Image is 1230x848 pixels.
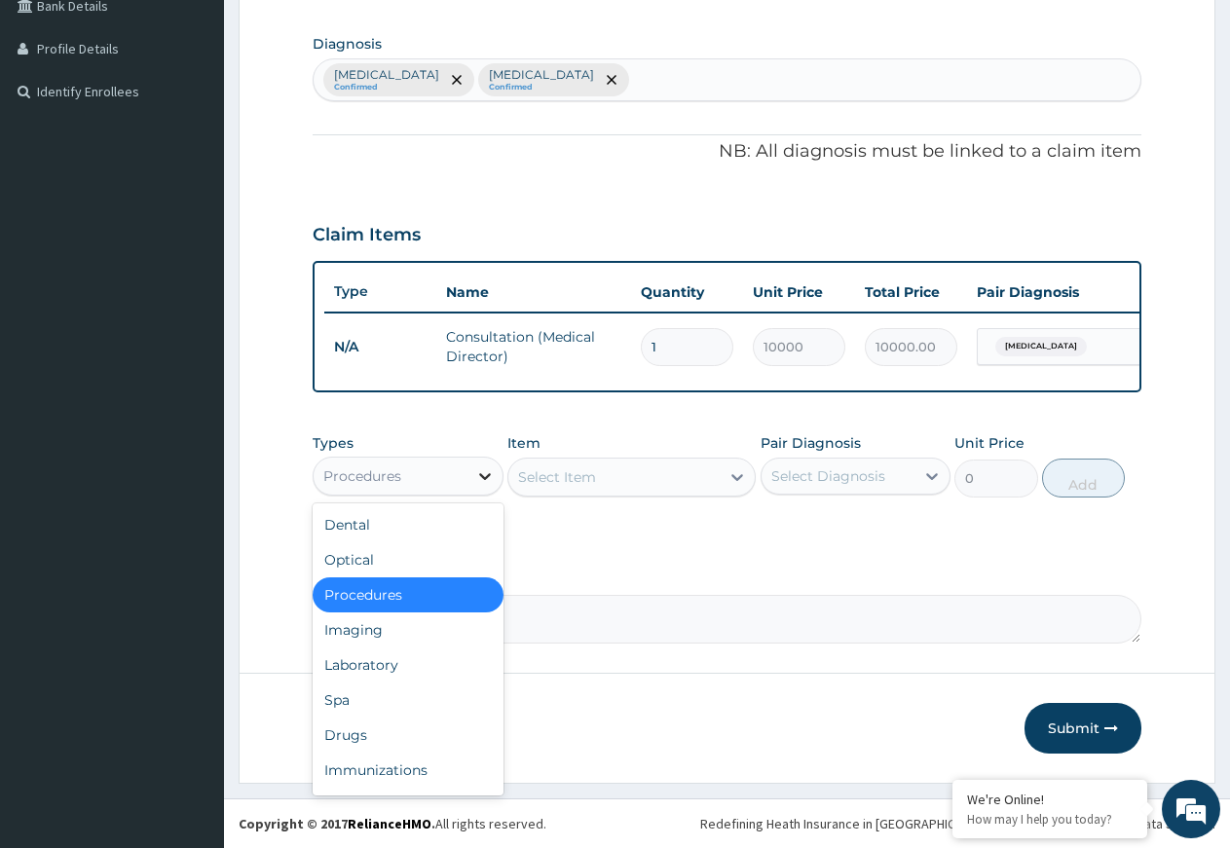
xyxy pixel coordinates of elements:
div: Immunizations [313,753,503,788]
label: Comment [313,568,1141,584]
small: Confirmed [489,83,594,92]
div: We're Online! [967,791,1133,808]
th: Total Price [855,273,967,312]
span: [MEDICAL_DATA] [995,337,1087,356]
td: Consultation (Medical Director) [436,317,631,376]
p: NB: All diagnosis must be linked to a claim item [313,139,1141,165]
div: Imaging [313,612,503,647]
div: Procedures [313,577,503,612]
span: We're online! [113,245,269,442]
span: remove selection option [603,71,620,89]
p: [MEDICAL_DATA] [489,67,594,83]
img: d_794563401_company_1708531726252_794563401 [36,97,79,146]
label: Unit Price [954,433,1025,453]
label: Diagnosis [313,34,382,54]
th: Name [436,273,631,312]
div: Minimize live chat window [319,10,366,56]
div: Select Diagnosis [771,466,885,486]
small: Confirmed [334,83,439,92]
th: Quantity [631,273,743,312]
button: Add [1042,459,1125,498]
div: Laboratory [313,647,503,682]
th: Pair Diagnosis [967,273,1181,312]
div: Chat with us now [101,109,327,134]
strong: Copyright © 2017 . [239,815,435,832]
p: [MEDICAL_DATA] [334,67,439,83]
h3: Claim Items [313,225,421,246]
div: Procedures [323,466,401,486]
label: Item [507,433,540,453]
textarea: Type your message and hit 'Enter' [10,532,371,600]
th: Unit Price [743,273,855,312]
span: remove selection option [448,71,466,89]
div: Redefining Heath Insurance in [GEOGRAPHIC_DATA] using Telemedicine and Data Science! [700,814,1215,833]
td: N/A [324,329,436,365]
div: Spa [313,682,503,718]
label: Types [313,435,354,452]
button: Submit [1025,703,1141,754]
div: Dental [313,507,503,542]
div: Drugs [313,718,503,753]
label: Pair Diagnosis [761,433,861,453]
div: Others [313,788,503,823]
div: Optical [313,542,503,577]
a: RelianceHMO [348,815,431,832]
p: How may I help you today? [967,811,1133,828]
footer: All rights reserved. [224,798,1230,848]
th: Type [324,274,436,310]
div: Select Item [518,467,596,487]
